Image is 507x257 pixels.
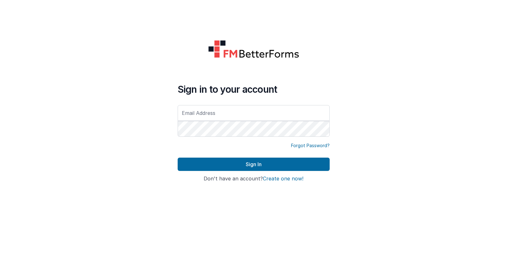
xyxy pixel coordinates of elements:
a: Forgot Password? [291,142,330,149]
h4: Sign in to your account [178,84,330,95]
h4: Don't have an account? [178,176,330,182]
input: Email Address [178,105,330,121]
button: Create one now! [263,176,303,182]
button: Sign In [178,158,330,171]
